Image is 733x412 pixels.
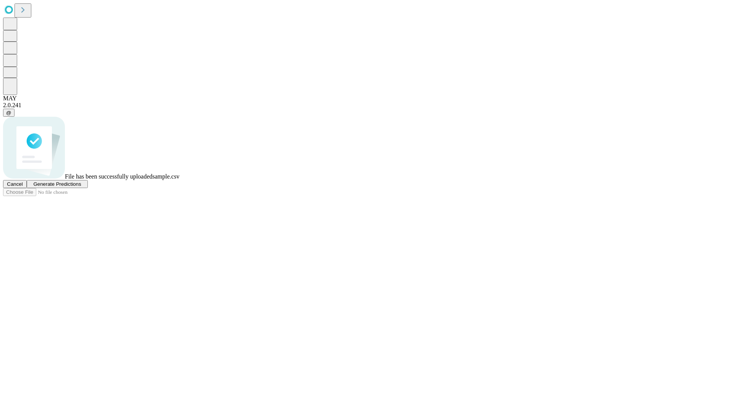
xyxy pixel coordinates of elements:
span: Generate Predictions [33,181,81,187]
span: Cancel [7,181,23,187]
div: 2.0.241 [3,102,730,109]
button: @ [3,109,15,117]
button: Cancel [3,180,27,188]
div: MAY [3,95,730,102]
button: Generate Predictions [27,180,88,188]
span: File has been successfully uploaded [65,173,152,180]
span: @ [6,110,11,116]
span: sample.csv [152,173,179,180]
